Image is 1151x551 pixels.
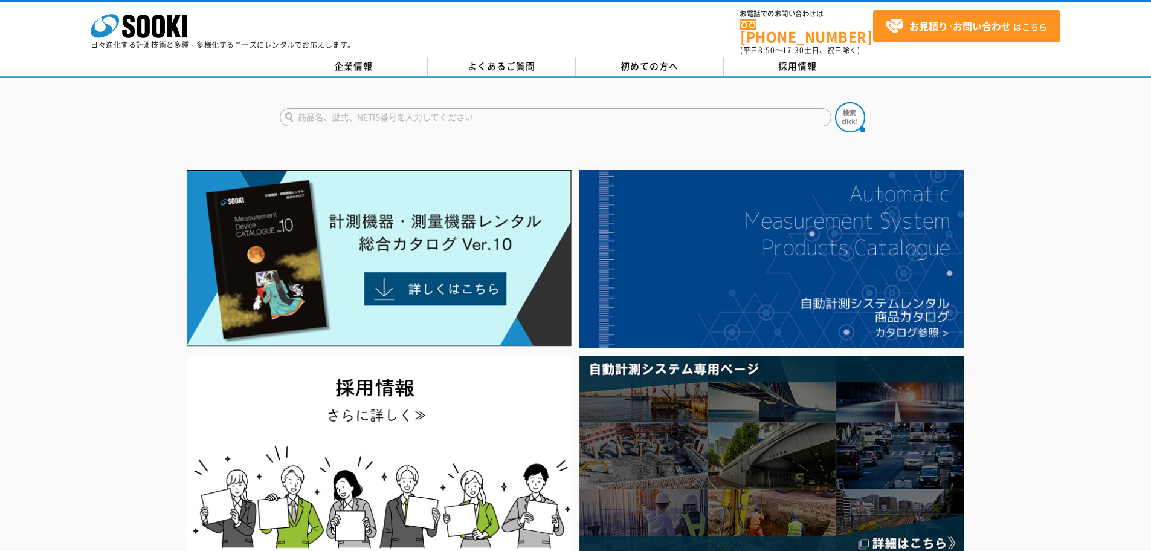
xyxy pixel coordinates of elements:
[873,10,1060,42] a: お見積り･お問い合わせはこちら
[758,45,775,56] span: 8:50
[782,45,804,56] span: 17:30
[740,45,860,56] span: (平日 ～ 土日、祝日除く)
[724,57,872,76] a: 採用情報
[280,108,831,126] input: 商品名、型式、NETIS番号を入力してください
[740,10,873,18] span: お電話でのお問い合わせは
[621,59,679,73] span: 初めての方へ
[280,57,428,76] a: 企業情報
[885,18,1047,36] span: はこちら
[909,19,1011,33] strong: お見積り･お問い合わせ
[428,57,576,76] a: よくあるご質問
[187,170,572,347] img: Catalog Ver10
[579,170,964,348] img: 自動計測システムカタログ
[835,102,865,132] img: btn_search.png
[576,57,724,76] a: 初めての方へ
[91,41,355,48] p: 日々進化する計測技術と多種・多様化するニーズにレンタルでお応えします。
[740,19,873,44] a: [PHONE_NUMBER]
